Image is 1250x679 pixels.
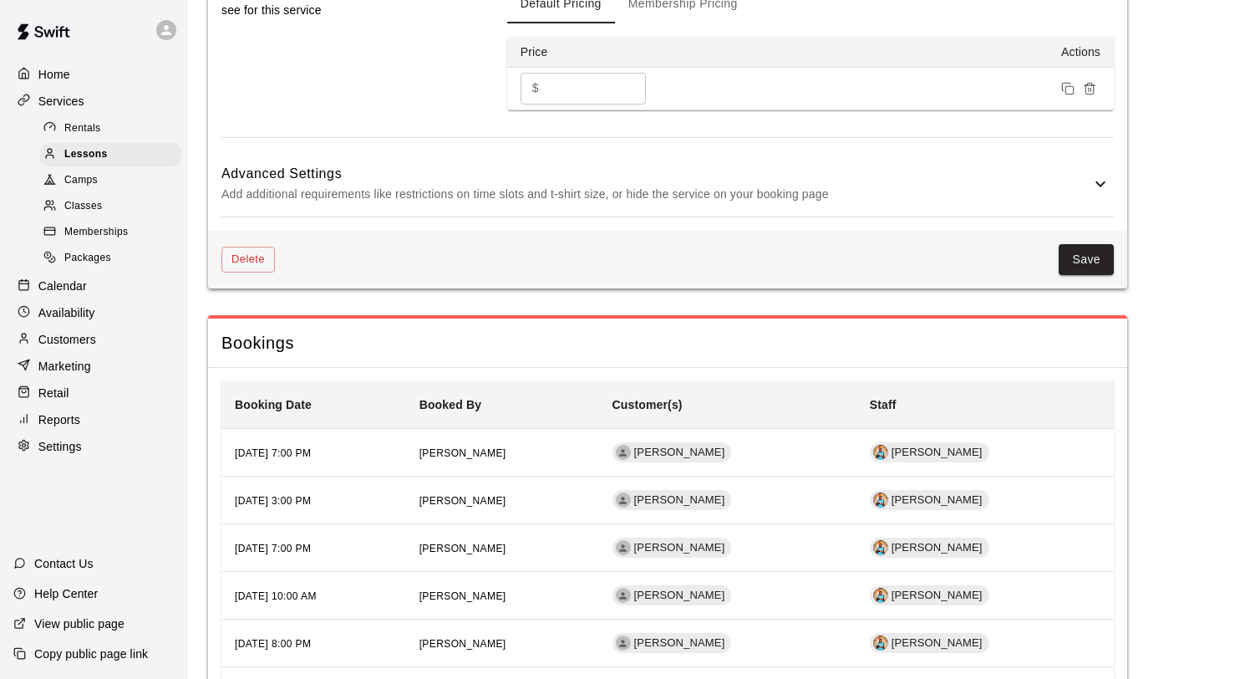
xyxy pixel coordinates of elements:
div: Marisela Aleman [616,588,631,603]
p: View public page [34,615,124,632]
span: [DATE] 10:00 AM [235,590,317,602]
div: Advanced SettingsAdd additional requirements like restrictions on time slots and t-shirt size, or... [221,151,1114,217]
p: Availability [38,304,95,321]
a: Lessons [40,141,188,167]
a: Retail [13,380,175,406]
p: Marketing [38,358,91,375]
a: Availability [13,300,175,325]
div: [PERSON_NAME] [612,538,732,558]
span: Camps [64,172,98,189]
div: Derelle Owens[PERSON_NAME] [870,633,989,653]
span: [PERSON_NAME] [628,636,732,651]
span: Lessons [64,146,108,163]
div: [PERSON_NAME] [612,585,732,605]
span: [PERSON_NAME] [628,540,732,556]
div: Lessons [40,143,181,166]
button: Save [1059,244,1114,275]
div: [PERSON_NAME] [612,442,732,462]
a: Settings [13,434,175,459]
p: Add additional requirements like restrictions on time slots and t-shirt size, or hide the service... [221,184,1090,205]
p: $ [532,79,539,97]
div: Home [13,62,175,87]
button: Delete [221,247,275,273]
p: Services [38,93,84,110]
span: Packages [64,250,111,267]
p: Retail [38,385,69,401]
span: [PERSON_NAME] [885,636,989,651]
a: Reports [13,407,175,432]
span: [PERSON_NAME] [419,590,506,602]
p: Home [38,66,70,83]
span: Bookings [221,332,1114,355]
p: Reports [38,411,80,428]
h6: Advanced Settings [221,163,1090,185]
a: Customers [13,327,175,352]
div: Camps [40,169,181,192]
span: [DATE] 7:00 PM [235,447,311,459]
img: Derelle Owens [873,493,888,508]
span: [DATE] 8:00 PM [235,638,311,650]
a: Calendar [13,273,175,299]
a: Packages [40,246,188,272]
b: Booking Date [235,398,312,411]
b: Staff [870,398,897,411]
b: Customer(s) [612,398,683,411]
a: Classes [40,194,188,220]
span: [PERSON_NAME] [419,495,506,507]
span: [PERSON_NAME] [419,638,506,650]
span: Memberships [64,224,128,241]
a: Services [13,89,175,114]
img: Derelle Owens [873,540,888,555]
div: Packages [40,247,181,270]
span: [PERSON_NAME] [885,445,989,461]
div: Derelle Owens[PERSON_NAME] [870,442,989,462]
p: Settings [38,438,82,455]
span: Rentals [64,120,101,137]
button: Duplicate price [1057,78,1079,100]
div: Joseph Ojiem [616,493,631,508]
img: Derelle Owens [873,588,888,603]
div: [PERSON_NAME] [612,633,732,653]
p: Copy public page link [34,646,148,662]
b: Booked By [419,398,481,411]
img: Derelle Owens [873,636,888,651]
a: Camps [40,168,188,194]
span: [DATE] 7:00 PM [235,543,311,554]
div: Classes [40,195,181,218]
a: Memberships [40,220,188,246]
span: [PERSON_NAME] [628,445,732,461]
span: [PERSON_NAME] [885,588,989,604]
p: Help Center [34,585,98,602]
span: [PERSON_NAME] [628,493,732,508]
div: Derelle Owens[PERSON_NAME] [870,538,989,558]
span: Classes [64,198,102,215]
span: [PERSON_NAME] [885,493,989,508]
p: Calendar [38,278,87,294]
th: Actions [674,37,1114,68]
span: [PERSON_NAME] [419,543,506,554]
div: Rentals [40,117,181,140]
div: Aidan Kanneg [616,540,631,555]
div: [PERSON_NAME] [612,490,732,510]
a: Rentals [40,115,188,141]
span: [PERSON_NAME] [885,540,989,556]
th: Price [507,37,674,68]
button: Remove price [1079,78,1100,100]
img: Derelle Owens [873,445,888,460]
span: [PERSON_NAME] [628,588,732,604]
div: Memberships [40,221,181,244]
div: Cameron Garcia [616,445,631,460]
span: [DATE] 3:00 PM [235,495,311,507]
a: Marketing [13,354,175,379]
